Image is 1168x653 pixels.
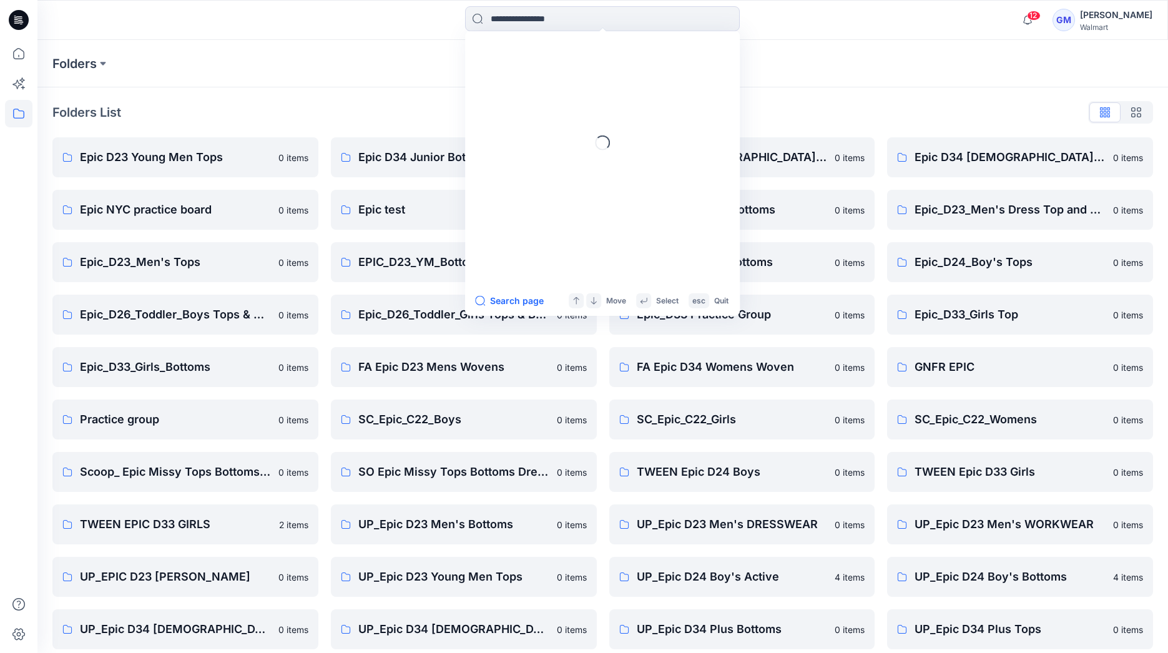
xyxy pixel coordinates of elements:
[835,623,865,636] p: 0 items
[887,137,1153,177] a: Epic D34 [DEMOGRAPHIC_DATA] Tops0 items
[609,557,875,597] a: UP_Epic D24 Boy's Active4 items
[475,293,544,308] a: Search page
[609,137,875,177] a: Epic D34 [DEMOGRAPHIC_DATA] Bottoms0 items
[714,294,729,307] p: Quit
[80,411,271,428] p: Practice group
[331,400,597,439] a: SC_Epic_C22_Boys0 items
[52,557,318,597] a: UP_EPIC D23 [PERSON_NAME]0 items
[80,253,271,271] p: Epic_D23_Men's Tops
[887,452,1153,492] a: TWEEN Epic D33 Girls0 items
[609,609,875,649] a: UP_Epic D34 Plus Bottoms0 items
[637,358,828,376] p: FA Epic D34 Womens Woven
[835,361,865,374] p: 0 items
[80,568,271,586] p: UP_EPIC D23 [PERSON_NAME]
[835,413,865,426] p: 0 items
[52,504,318,544] a: TWEEN EPIC D33 GIRLS2 items
[915,621,1106,638] p: UP_Epic D34 Plus Tops
[557,466,587,479] p: 0 items
[80,201,271,218] p: Epic NYC practice board
[609,295,875,335] a: Epic_D33 Practice Group0 items
[835,151,865,164] p: 0 items
[915,306,1106,323] p: Epic_D33_Girls Top
[887,400,1153,439] a: SC_Epic_C22_Womens0 items
[915,568,1106,586] p: UP_Epic D24 Boy's Bottoms
[52,452,318,492] a: Scoop_ Epic Missy Tops Bottoms Dress0 items
[887,557,1153,597] a: UP_Epic D24 Boy's Bottoms4 items
[915,253,1106,271] p: Epic_D24_Boy's Tops
[331,609,597,649] a: UP_Epic D34 [DEMOGRAPHIC_DATA] Top0 items
[692,294,705,307] p: esc
[278,466,308,479] p: 0 items
[887,242,1153,282] a: Epic_D24_Boy's Tops0 items
[1080,7,1152,22] div: [PERSON_NAME]
[609,504,875,544] a: UP_Epic D23 Men's DRESSWEAR0 items
[1113,151,1143,164] p: 0 items
[915,411,1106,428] p: SC_Epic_C22_Womens
[1113,204,1143,217] p: 0 items
[637,411,828,428] p: SC_Epic_C22_Girls
[80,149,271,166] p: Epic D23 Young Men Tops
[52,400,318,439] a: Practice group0 items
[52,295,318,335] a: Epic_D26_Toddler_Boys Tops & Bottoms0 items
[331,295,597,335] a: Epic_D26_Toddler_Girls Tops & Bottoms0 items
[557,361,587,374] p: 0 items
[331,504,597,544] a: UP_Epic D23 Men's Bottoms0 items
[278,204,308,217] p: 0 items
[278,256,308,269] p: 0 items
[887,504,1153,544] a: UP_Epic D23 Men's WORKWEAR0 items
[835,518,865,531] p: 0 items
[358,516,549,533] p: UP_Epic D23 Men's Bottoms
[637,516,828,533] p: UP_Epic D23 Men's DRESSWEAR
[278,413,308,426] p: 0 items
[80,463,271,481] p: Scoop_ Epic Missy Tops Bottoms Dress
[279,518,308,531] p: 2 items
[915,149,1106,166] p: Epic D34 [DEMOGRAPHIC_DATA] Tops
[278,623,308,636] p: 0 items
[887,295,1153,335] a: Epic_D33_Girls Top0 items
[835,466,865,479] p: 0 items
[52,347,318,387] a: Epic_D33_Girls_Bottoms0 items
[887,347,1153,387] a: GNFR EPIC0 items
[557,571,587,584] p: 0 items
[1113,413,1143,426] p: 0 items
[887,190,1153,230] a: Epic_D23_Men's Dress Top and Bottoms0 items
[637,568,828,586] p: UP_Epic D24 Boy's Active
[887,609,1153,649] a: UP_Epic D34 Plus Tops0 items
[656,294,679,307] p: Select
[1080,22,1152,32] div: Walmart
[52,137,318,177] a: Epic D23 Young Men Tops0 items
[358,411,549,428] p: SC_Epic_C22_Boys
[835,571,865,584] p: 4 items
[609,242,875,282] a: Epic_D24_Boy's Bottoms0 items
[52,242,318,282] a: Epic_D23_Men's Tops0 items
[358,149,549,166] p: Epic D34 Junior Bottoms
[80,306,271,323] p: Epic_D26_Toddler_Boys Tops & Bottoms
[915,201,1106,218] p: Epic_D23_Men's Dress Top and Bottoms
[278,151,308,164] p: 0 items
[606,294,626,307] p: Move
[358,306,549,323] p: Epic_D26_Toddler_Girls Tops & Bottoms
[1053,9,1075,31] div: GM
[835,204,865,217] p: 0 items
[52,190,318,230] a: Epic NYC practice board0 items
[835,308,865,322] p: 0 items
[358,621,549,638] p: UP_Epic D34 [DEMOGRAPHIC_DATA] Top
[278,308,308,322] p: 0 items
[915,358,1106,376] p: GNFR EPIC
[609,190,875,230] a: Epic_D23_Men's Bottoms0 items
[278,361,308,374] p: 0 items
[52,55,97,72] a: Folders
[637,463,828,481] p: TWEEN Epic D24 Boys
[1113,518,1143,531] p: 0 items
[52,609,318,649] a: UP_Epic D34 [DEMOGRAPHIC_DATA] Bottoms0 items
[358,463,549,481] p: SO Epic Missy Tops Bottoms Dress
[358,253,549,271] p: EPIC_D23_YM_Bottoms
[1113,571,1143,584] p: 4 items
[80,516,272,533] p: TWEEN EPIC D33 GIRLS
[835,256,865,269] p: 0 items
[609,347,875,387] a: FA Epic D34 Womens Woven0 items
[557,413,587,426] p: 0 items
[609,452,875,492] a: TWEEN Epic D24 Boys0 items
[331,557,597,597] a: UP_Epic D23 Young Men Tops0 items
